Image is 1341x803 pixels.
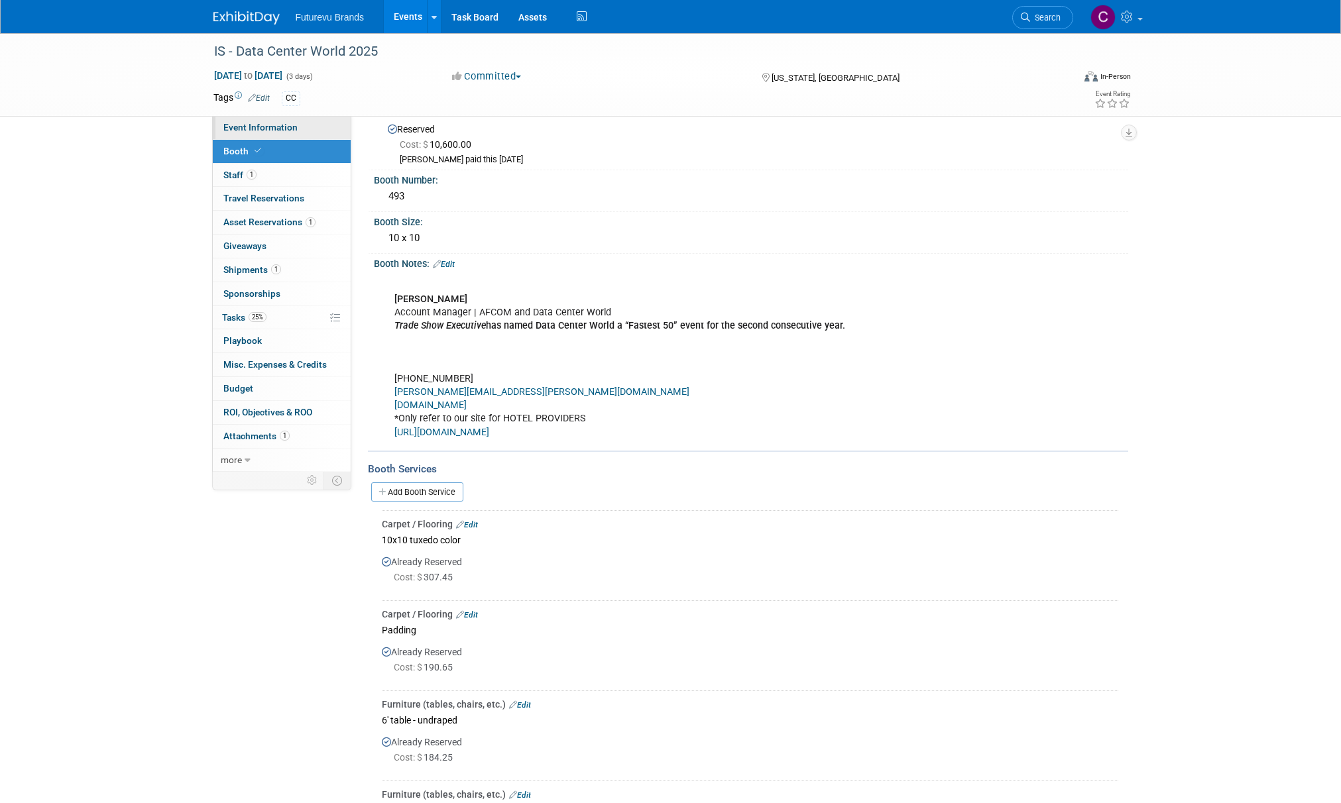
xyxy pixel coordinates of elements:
a: Staff1 [213,164,351,187]
span: 1 [271,264,281,274]
div: 493 [384,186,1118,207]
span: 1 [280,431,290,441]
a: Sponsorships [213,282,351,305]
a: Booth [213,140,351,163]
a: Edit [433,260,455,269]
div: Event Rating [1094,91,1130,97]
a: Event Information [213,116,351,139]
div: Furniture (tables, chairs, etc.) [382,698,1118,711]
td: Toggle Event Tabs [323,472,351,489]
div: 10 x 10 [384,228,1118,248]
b: has named Data Center World a “Fastest 50” event for the second consecutive year. [486,320,845,331]
a: Search [1012,6,1073,29]
a: [PERSON_NAME][EMAIL_ADDRESS][PERSON_NAME][DOMAIN_NAME] [394,386,689,398]
span: Misc. Expenses & Credits [223,359,327,370]
a: Misc. Expenses & Credits [213,353,351,376]
span: 1 [306,217,316,227]
span: 307.45 [394,572,458,582]
span: 190.65 [394,662,458,672]
a: Travel Reservations [213,187,351,210]
a: Asset Reservations1 [213,211,351,234]
span: Tasks [222,312,266,323]
span: 184.25 [394,752,458,763]
span: (3 days) [285,72,313,81]
span: Attachments [223,431,290,441]
div: Booth Services [368,462,1128,476]
span: to [242,70,255,81]
a: Budget [213,377,351,400]
div: Carpet / Flooring [382,608,1118,621]
div: CC [282,91,300,105]
a: Playbook [213,329,351,352]
a: Edit [456,520,478,529]
span: Shipments [223,264,281,275]
span: Sponsorships [223,288,280,299]
span: Staff [223,170,257,180]
div: Booth Number: [374,170,1128,187]
img: Format-Inperson.png [1084,71,1098,81]
a: Edit [509,700,531,710]
div: Booth Notes: [374,254,1128,271]
img: CHERYL CLOWES [1090,5,1116,30]
a: Shipments1 [213,258,351,282]
div: Account Manager | AFCOM and Data Center World [PHONE_NUMBER] *Only refer to our site for HOTEL PR... [385,273,982,446]
div: Padding [382,621,1118,639]
span: Cost: $ [400,139,430,150]
div: Already Reserved [382,639,1118,686]
div: Event Format [995,69,1132,89]
span: Playbook [223,335,262,346]
div: Already Reserved [382,729,1118,776]
button: Committed [447,70,526,83]
span: Search [1030,13,1061,23]
div: Carpet / Flooring [382,517,1118,531]
span: [DATE] [DATE] [213,70,283,81]
td: Tags [213,91,270,106]
span: Cost: $ [394,752,424,763]
a: ROI, Objectives & ROO [213,401,351,424]
img: ExhibitDay [213,11,280,25]
td: Personalize Event Tab Strip [301,472,324,489]
a: [DOMAIN_NAME] [394,400,467,411]
span: Cost: $ [394,662,424,672]
div: Furniture (tables, chairs, etc.) [382,788,1118,801]
a: Giveaways [213,235,351,258]
div: [PERSON_NAME] paid this [DATE] [400,154,1118,166]
span: ROI, Objectives & ROO [223,407,312,417]
a: more [213,449,351,472]
div: In-Person [1100,72,1131,81]
span: Budget [223,383,253,394]
span: Asset Reservations [223,217,316,227]
span: Booth [223,146,264,156]
a: Edit [509,790,531,800]
span: Cost: $ [394,572,424,582]
a: Edit [456,610,478,619]
span: [US_STATE], [GEOGRAPHIC_DATA] [772,73,900,83]
span: Travel Reservations [223,193,304,203]
a: Attachments1 [213,425,351,448]
span: Event Information [223,122,298,133]
div: Already Reserved [382,549,1118,596]
span: more [221,455,242,465]
i: Trade Show Executive [394,320,486,331]
span: 10,600.00 [400,139,477,150]
div: 10x10 tuxedo color [382,531,1118,549]
b: [PERSON_NAME] [394,294,467,305]
div: IS - Data Center World 2025 [209,40,1053,64]
a: Add Booth Service [371,482,463,502]
a: Edit [248,93,270,103]
span: Giveaways [223,241,266,251]
div: Booth Size: [374,212,1128,229]
span: 25% [249,312,266,322]
a: [URL][DOMAIN_NAME] [394,427,489,438]
i: Booth reservation complete [255,147,261,154]
div: Reserved [384,119,1118,166]
span: 1 [247,170,257,180]
a: Tasks25% [213,306,351,329]
span: Futurevu Brands [296,12,365,23]
div: 6' table - undraped [382,711,1118,729]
